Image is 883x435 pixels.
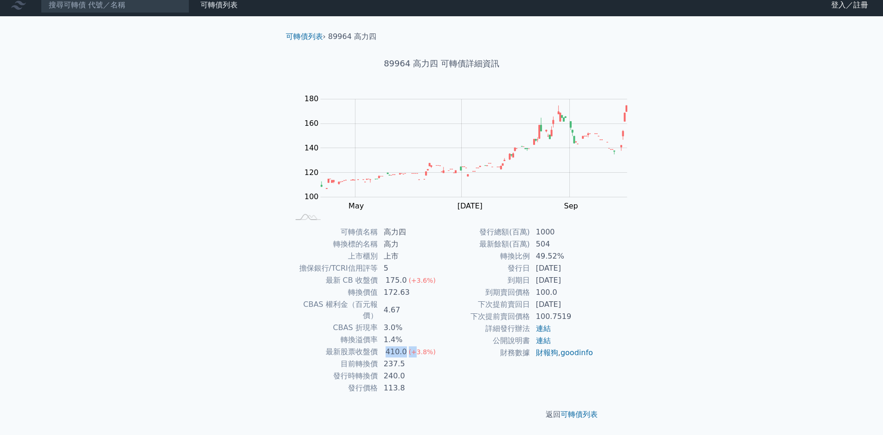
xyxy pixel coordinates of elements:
td: 1000 [530,226,594,238]
li: › [286,31,326,42]
tspan: 120 [304,168,319,177]
td: 高力四 [378,226,442,238]
td: 113.8 [378,382,442,394]
a: 連結 [536,324,551,333]
td: 1.4% [378,334,442,346]
td: 到期日 [442,274,530,286]
td: 最新餘額(百萬) [442,238,530,250]
td: 5 [378,262,442,274]
td: 504 [530,238,594,250]
tspan: 100 [304,192,319,201]
a: 可轉債列表 [286,32,323,41]
a: goodinfo [561,348,593,357]
tspan: 180 [304,94,319,103]
td: 4.67 [378,299,442,322]
td: 可轉債名稱 [290,226,378,238]
li: 89964 高力四 [328,31,376,42]
h1: 89964 高力四 可轉債詳細資訊 [278,57,605,70]
td: 最新 CB 收盤價 [290,274,378,286]
td: 到期賣回價格 [442,286,530,299]
td: 轉換價值 [290,286,378,299]
td: 轉換溢價率 [290,334,378,346]
td: 發行時轉換價 [290,370,378,382]
g: Series [321,105,627,188]
tspan: May [348,201,364,210]
td: 發行價格 [290,382,378,394]
td: CBAS 權利金（百元報價） [290,299,378,322]
td: 最新股票收盤價 [290,346,378,358]
td: 100.7519 [530,311,594,323]
td: 公開說明書 [442,335,530,347]
td: 172.63 [378,286,442,299]
td: 下次提前賣回日 [442,299,530,311]
g: Chart [300,94,641,210]
tspan: 140 [304,143,319,152]
td: [DATE] [530,299,594,311]
td: CBAS 折現率 [290,322,378,334]
div: 410.0 [384,346,409,357]
td: 轉換比例 [442,250,530,262]
a: 可轉債列表 [561,410,598,419]
a: 連結 [536,336,551,345]
td: 擔保銀行/TCRI信用評等 [290,262,378,274]
td: , [530,347,594,359]
span: (+3.6%) [409,277,436,284]
td: 237.5 [378,358,442,370]
a: 財報狗 [536,348,558,357]
tspan: [DATE] [458,201,483,210]
td: 發行總額(百萬) [442,226,530,238]
td: [DATE] [530,274,594,286]
a: 可轉債列表 [200,0,238,9]
td: 財務數據 [442,347,530,359]
td: 240.0 [378,370,442,382]
td: 發行日 [442,262,530,274]
td: 49.52% [530,250,594,262]
td: 3.0% [378,322,442,334]
tspan: Sep [564,201,578,210]
td: 上市 [378,250,442,262]
td: 下次提前賣回價格 [442,311,530,323]
td: 目前轉換價 [290,358,378,370]
td: 轉換標的名稱 [290,238,378,250]
td: 100.0 [530,286,594,299]
p: 返回 [278,409,605,420]
tspan: 160 [304,119,319,128]
td: 詳細發行辦法 [442,323,530,335]
td: [DATE] [530,262,594,274]
td: 高力 [378,238,442,250]
td: 上市櫃別 [290,250,378,262]
div: 175.0 [384,275,409,286]
span: (+3.8%) [409,348,436,356]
